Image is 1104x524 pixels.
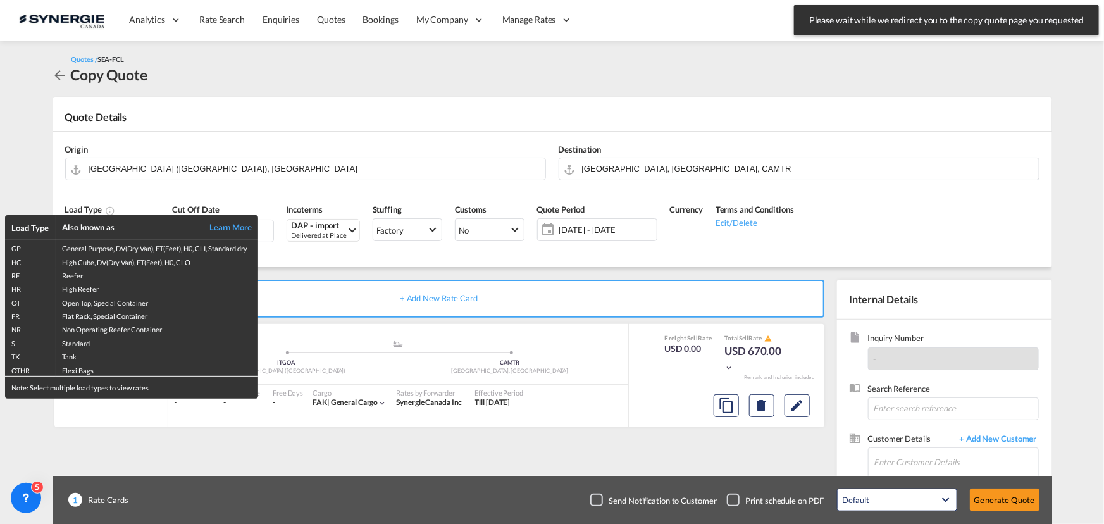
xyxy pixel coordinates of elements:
[56,254,258,268] td: High Cube, DV(Dry Van), FT(Feet), H0, CLO
[56,321,258,335] td: Non Operating Reefer Container
[5,349,56,362] td: TK
[805,14,1088,27] span: Please wait while we redirect you to the copy quote page you requested
[5,363,56,377] td: OTHR
[56,363,258,377] td: Flexi Bags
[195,221,252,233] a: Learn More
[56,268,258,281] td: Reefer
[56,349,258,362] td: Tank
[63,221,195,233] div: Also known as
[5,254,56,268] td: HC
[56,281,258,294] td: High Reefer
[5,335,56,349] td: S
[56,308,258,321] td: Flat Rack, Special Container
[56,335,258,349] td: Standard
[5,240,56,254] td: GP
[5,215,56,240] th: Load Type
[56,240,258,254] td: General Purpose, DV(Dry Van), FT(Feet), H0, CLI, Standard dry
[5,268,56,281] td: RE
[5,295,56,308] td: OT
[5,377,258,399] div: Note: Select multiple load types to view rates
[56,295,258,308] td: Open Top, Special Container
[5,321,56,335] td: NR
[5,281,56,294] td: HR
[5,308,56,321] td: FR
